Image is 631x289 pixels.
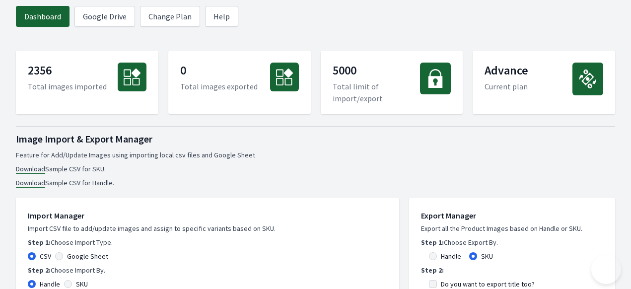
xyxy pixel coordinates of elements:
[333,80,421,104] p: Total limit of import/export
[16,6,70,27] a: Dashboard
[76,279,88,289] label: SKU
[40,251,51,261] label: CSV
[140,6,200,27] a: Change Plan
[16,178,45,188] a: Download
[16,178,615,188] li: Sample CSV for Handle.
[28,80,107,92] p: Total images imported
[16,132,615,146] h1: Image Import & Export Manager
[180,80,258,92] p: Total images exported
[28,266,51,275] b: Step 2:
[28,265,387,275] p: Choose Import By.
[421,223,603,233] p: Export all the Product Images based on Handle or SKU.
[421,238,444,247] b: Step 1:
[74,6,135,27] a: Google Drive
[421,266,444,275] b: Step 2:
[28,63,107,80] p: 2356
[40,279,60,289] label: Handle
[16,164,615,174] li: Sample CSV for SKU.
[28,210,387,221] h1: Import Manager
[481,251,493,261] label: SKU
[333,63,421,80] p: 5000
[485,63,528,80] p: Advance
[485,80,528,92] p: Current plan
[16,164,45,174] a: Download
[16,150,615,160] p: Feature for Add/Update Images using importing local csv files and Google Sheet
[421,237,603,247] p: Choose Export By.
[205,6,238,27] a: Help
[421,210,603,221] h1: Export Manager
[67,251,108,261] label: Google Sheet
[28,238,51,247] b: Step 1:
[28,237,387,247] p: Choose Import Type.
[591,254,621,284] iframe: Toggle Customer Support
[441,279,535,289] label: Do you want to export title too?
[180,63,258,80] p: 0
[28,223,387,233] p: Import CSV file to add/update images and assign to specific variants based on SKU.
[441,251,461,261] label: Handle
